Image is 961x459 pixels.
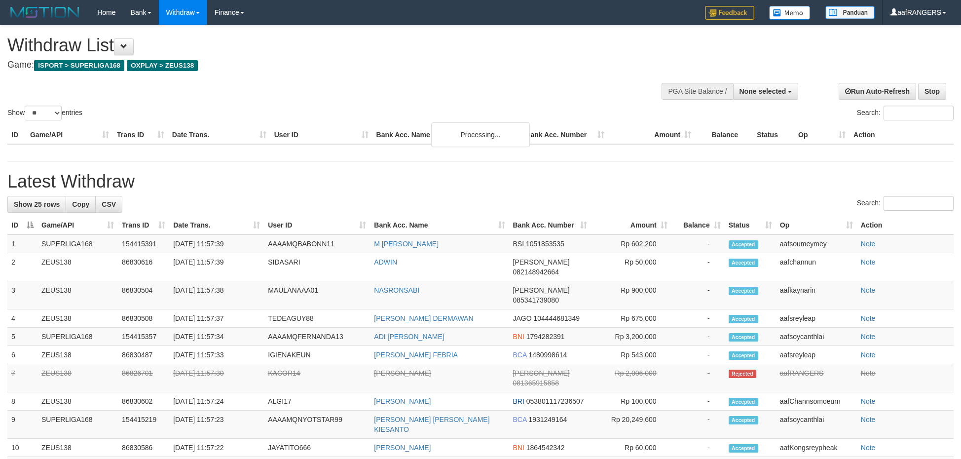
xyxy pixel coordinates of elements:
[857,106,954,120] label: Search:
[671,234,725,253] td: -
[372,126,522,144] th: Bank Acc. Name
[513,258,570,266] span: [PERSON_NAME]
[608,126,695,144] th: Amount
[884,106,954,120] input: Search:
[7,364,37,392] td: 7
[374,397,431,405] a: [PERSON_NAME]
[776,411,857,439] td: aafsoycanthlai
[513,351,527,359] span: BCA
[374,258,397,266] a: ADWIN
[861,416,876,423] a: Note
[37,309,118,328] td: ZEUS138
[37,234,118,253] td: SUPERLIGA168
[264,328,370,346] td: AAAAMQFERNANDA13
[534,314,580,322] span: Copy 104444681349 to clipboard
[513,369,570,377] span: [PERSON_NAME]
[37,281,118,309] td: ZEUS138
[7,309,37,328] td: 4
[513,268,559,276] span: Copy 082148942664 to clipboard
[7,36,631,55] h1: Withdraw List
[671,346,725,364] td: -
[591,411,671,439] td: Rp 20,249,600
[884,196,954,211] input: Search:
[264,392,370,411] td: ALGI17
[591,253,671,281] td: Rp 50,000
[7,126,26,144] th: ID
[671,364,725,392] td: -
[729,416,758,424] span: Accepted
[7,328,37,346] td: 5
[591,234,671,253] td: Rp 602,200
[7,281,37,309] td: 3
[776,392,857,411] td: aafChannsomoeurn
[37,439,118,457] td: ZEUS138
[25,106,62,120] select: Showentries
[729,259,758,267] span: Accepted
[264,234,370,253] td: AAAAMQBABONN11
[127,60,198,71] span: OXPLAY > ZEUS138
[169,364,264,392] td: [DATE] 11:57:30
[513,314,532,322] span: JAGO
[118,439,169,457] td: 86830586
[34,60,124,71] span: ISPORT > SUPERLIGA168
[513,379,559,387] span: Copy 081365915858 to clipboard
[118,216,169,234] th: Trans ID: activate to sort column ascending
[169,309,264,328] td: [DATE] 11:57:37
[102,200,116,208] span: CSV
[662,83,733,100] div: PGA Site Balance /
[374,240,439,248] a: M [PERSON_NAME]
[264,253,370,281] td: SIDASARI
[776,281,857,309] td: aafkaynarin
[513,286,570,294] span: [PERSON_NAME]
[671,439,725,457] td: -
[169,281,264,309] td: [DATE] 11:57:38
[374,314,473,322] a: [PERSON_NAME] DERMAWAN
[839,83,916,100] a: Run Auto-Refresh
[118,328,169,346] td: 154415357
[861,369,876,377] a: Note
[591,364,671,392] td: Rp 2,006,000
[374,369,431,377] a: [PERSON_NAME]
[264,411,370,439] td: AAAAMQNYOTSTAR99
[169,392,264,411] td: [DATE] 11:57:24
[169,234,264,253] td: [DATE] 11:57:39
[513,416,527,423] span: BCA
[825,6,875,19] img: panduan.png
[118,392,169,411] td: 86830602
[729,287,758,295] span: Accepted
[26,126,113,144] th: Game/API
[113,126,168,144] th: Trans ID
[526,333,565,341] span: Copy 1794282391 to clipboard
[776,234,857,253] td: aafsoumeymey
[7,196,66,213] a: Show 25 rows
[7,392,37,411] td: 8
[7,234,37,253] td: 1
[374,286,419,294] a: NASRONSABI
[918,83,946,100] a: Stop
[591,328,671,346] td: Rp 3,200,000
[37,216,118,234] th: Game/API: activate to sort column ascending
[776,346,857,364] td: aafsreyleap
[513,397,524,405] span: BRI
[37,328,118,346] td: SUPERLIGA168
[861,397,876,405] a: Note
[776,328,857,346] td: aafsoycanthlai
[118,411,169,439] td: 154415219
[118,309,169,328] td: 86830508
[671,216,725,234] th: Balance: activate to sort column ascending
[753,126,794,144] th: Status
[591,439,671,457] td: Rp 60,000
[270,126,372,144] th: User ID
[776,309,857,328] td: aafsreyleap
[857,196,954,211] label: Search:
[37,411,118,439] td: SUPERLIGA168
[374,444,431,452] a: [PERSON_NAME]
[513,296,559,304] span: Copy 085341739080 to clipboard
[513,240,524,248] span: BSI
[168,126,270,144] th: Date Trans.
[861,258,876,266] a: Note
[776,439,857,457] td: aafKongsreypheak
[526,397,584,405] span: Copy 053801117236507 to clipboard
[671,328,725,346] td: -
[37,253,118,281] td: ZEUS138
